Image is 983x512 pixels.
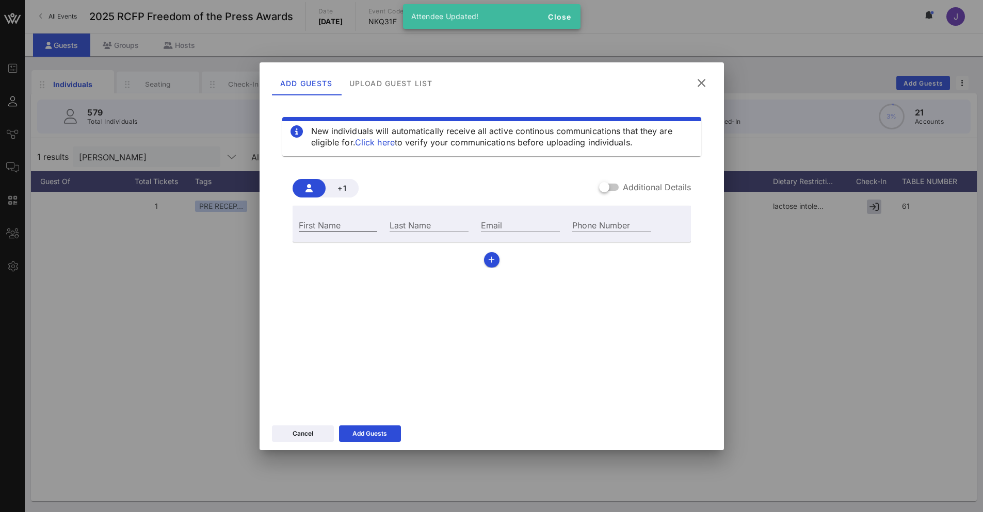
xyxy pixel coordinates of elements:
[334,184,350,192] span: +1
[339,425,401,442] button: Add Guests
[272,71,341,95] div: Add Guests
[293,428,313,439] div: Cancel
[355,137,395,147] a: Click here
[352,428,387,439] div: Add Guests
[311,125,693,148] div: New individuals will automatically receive all active continous communications that they are elig...
[623,182,691,192] label: Additional Details
[341,71,441,95] div: Upload Guest List
[272,425,334,442] button: Cancel
[547,12,572,21] span: Close
[543,7,576,26] button: Close
[326,179,359,197] button: +1
[411,12,479,21] span: Attendee Updated!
